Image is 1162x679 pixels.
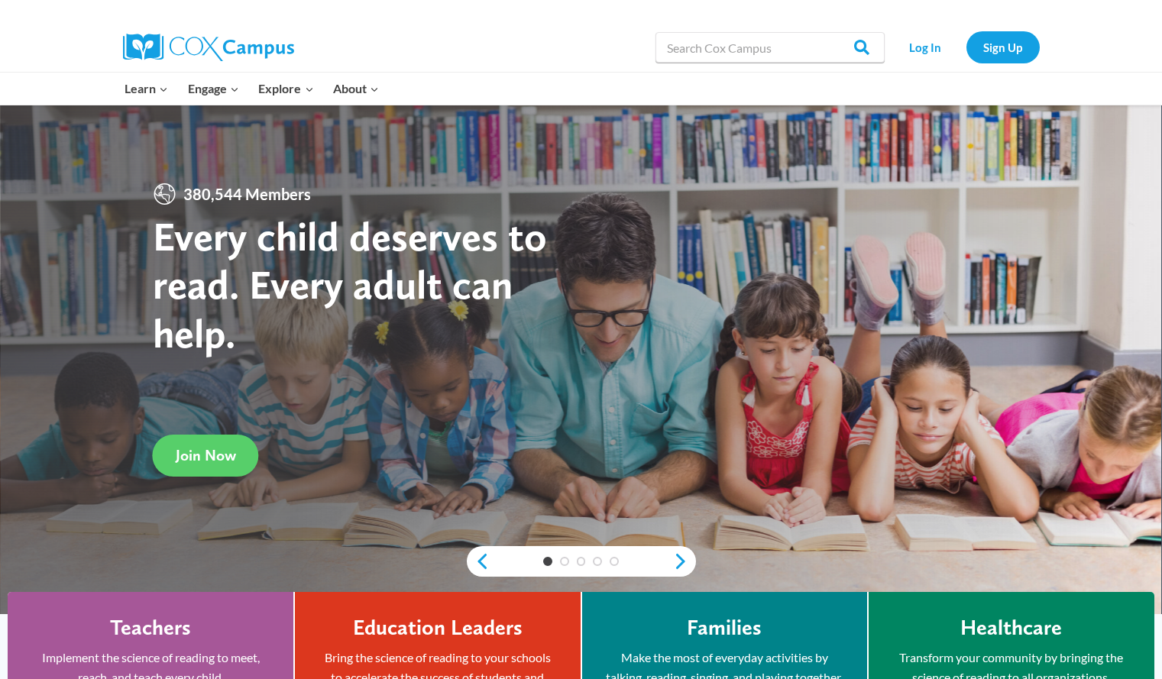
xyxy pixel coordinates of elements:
strong: Every child deserves to read. Every adult can help. [153,212,547,357]
h4: Healthcare [960,615,1062,641]
h4: Education Leaders [353,615,523,641]
span: 380,544 Members [177,182,317,206]
a: previous [467,552,490,571]
a: 2 [560,557,569,566]
span: About [333,79,379,99]
a: next [673,552,696,571]
span: Explore [258,79,313,99]
span: Engage [188,79,239,99]
a: Log In [892,31,959,63]
a: 5 [610,557,619,566]
span: Join Now [176,446,236,464]
h4: Families [687,615,762,641]
nav: Secondary Navigation [892,31,1040,63]
a: 1 [543,557,552,566]
div: content slider buttons [467,546,696,577]
nav: Primary Navigation [115,73,389,105]
span: Learn [125,79,168,99]
a: Sign Up [966,31,1040,63]
input: Search Cox Campus [655,32,885,63]
a: Join Now [153,435,259,477]
img: Cox Campus [123,34,294,61]
a: 4 [593,557,602,566]
h4: Teachers [110,615,191,641]
a: 3 [577,557,586,566]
